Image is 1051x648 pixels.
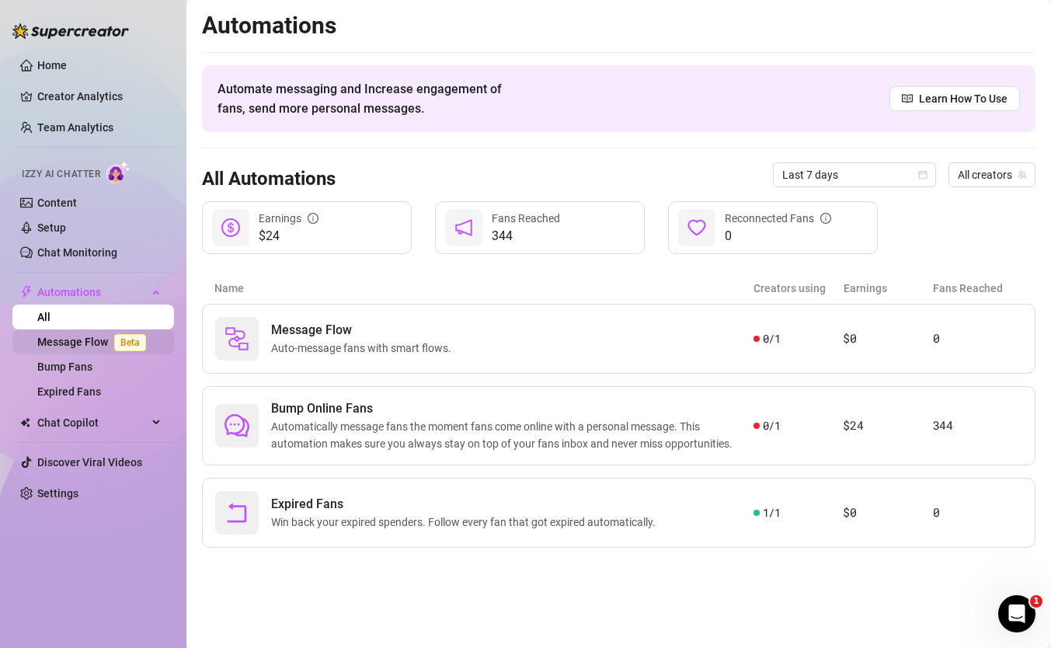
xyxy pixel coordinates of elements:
span: Expired Fans [271,495,662,514]
span: Automate messaging and Increase engagement of fans, send more personal messages. [218,79,517,118]
span: team [1018,170,1027,179]
span: calendar [918,170,927,179]
a: Learn How To Use [889,86,1020,111]
span: 1 [1030,595,1042,608]
span: 0 [725,227,831,246]
img: svg%3e [224,326,249,351]
span: Automatically message fans the moment fans come online with a personal message. This automation m... [271,418,753,452]
a: Creator Analytics [37,84,162,109]
article: 0 [933,503,1022,522]
a: Discover Viral Videos [37,456,142,469]
span: info-circle [820,213,831,224]
article: $0 [843,503,932,522]
span: 0 / 1 [763,417,781,434]
article: $24 [843,416,932,435]
img: Chat Copilot [20,417,30,428]
a: Bump Fans [37,361,92,373]
a: All [37,311,50,323]
span: Fans Reached [492,212,560,225]
span: notification [454,218,473,237]
span: Bump Online Fans [271,399,753,418]
div: Reconnected Fans [725,210,831,227]
h2: Automations [202,11,1035,40]
iframe: Intercom live chat [998,595,1035,632]
a: Message FlowBeta [37,336,152,348]
span: 0 / 1 [763,330,781,347]
span: 1 / 1 [763,504,781,521]
span: info-circle [308,213,318,224]
span: rollback [224,500,249,525]
span: heart [687,218,706,237]
a: Expired Fans [37,385,101,398]
span: Automations [37,280,148,305]
div: Earnings [259,210,318,227]
article: 0 [933,329,1022,348]
span: $24 [259,227,318,246]
span: Auto-message fans with smart flows. [271,340,458,357]
span: 344 [492,227,560,246]
span: Learn How To Use [919,90,1007,107]
img: logo-BBDzfeDw.svg [12,23,129,39]
span: Win back your expired spenders. Follow every fan that got expired automatically. [271,514,662,531]
span: Izzy AI Chatter [22,167,100,182]
article: 344 [933,416,1022,435]
span: Last 7 days [782,163,927,186]
a: Setup [37,221,66,234]
a: Settings [37,487,78,500]
span: read [902,93,913,104]
article: Name [214,280,753,297]
article: Creators using [753,280,844,297]
span: All creators [958,163,1026,186]
span: Message Flow [271,321,458,340]
span: Chat Copilot [37,410,148,435]
h3: All Automations [202,167,336,192]
span: thunderbolt [20,286,33,298]
span: Beta [114,334,146,351]
a: Chat Monitoring [37,246,117,259]
a: Home [37,59,67,71]
article: Earnings [844,280,934,297]
a: Content [37,197,77,209]
article: $0 [843,329,932,348]
a: Team Analytics [37,121,113,134]
img: AI Chatter [106,161,131,183]
span: comment [224,413,249,438]
span: dollar [221,218,240,237]
article: Fans Reached [933,280,1023,297]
